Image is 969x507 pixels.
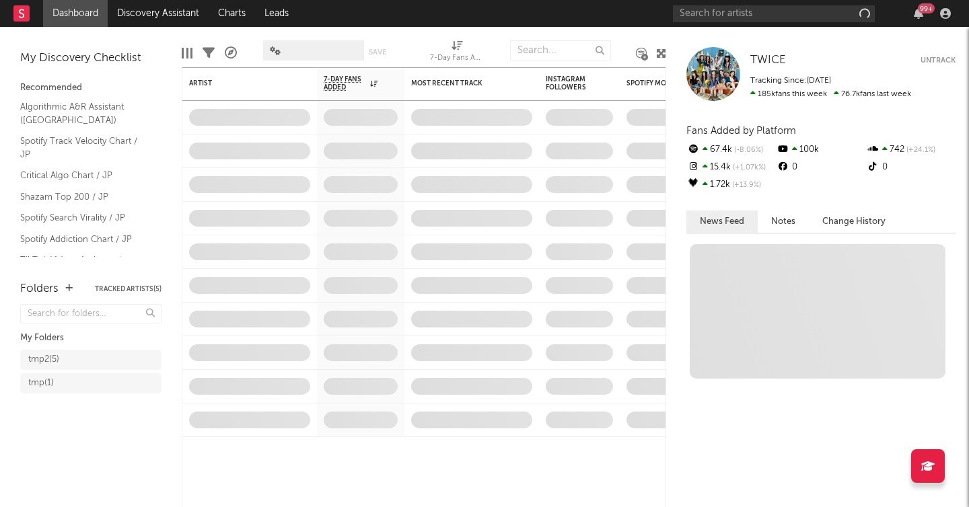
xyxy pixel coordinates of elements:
span: TWICE [750,54,786,66]
button: Save [369,48,386,56]
div: My Discovery Checklist [20,50,161,67]
div: 0 [776,159,865,176]
div: My Folders [20,330,161,346]
div: 7-Day Fans Added (7-Day Fans Added) [430,50,484,67]
div: tmp2 ( 5 ) [28,352,59,368]
a: Spotify Addiction Chart / JP [20,232,148,247]
div: Instagram Followers [546,75,593,91]
div: 99 + [918,3,935,13]
a: tmp2(5) [20,350,161,370]
button: Tracked Artists(5) [95,286,161,292]
span: Fans Added by Platform [686,126,796,136]
button: 99+ [914,8,923,19]
a: Critical Algo Chart / JP [20,168,148,183]
span: +1.07k % [731,164,766,171]
input: Search for artists [673,5,875,22]
div: 15.4k [686,159,776,176]
div: Edit Columns [182,34,192,73]
a: TWICE [750,54,786,67]
input: Search for folders... [20,304,161,323]
a: Spotify Search Virality / JP [20,210,148,225]
div: Artist [189,79,290,87]
a: Shazam Top 200 / JP [20,190,148,204]
a: TikTok Videos Assistant / [GEOGRAPHIC_DATA] [20,253,148,280]
span: +24.1 % [904,147,935,154]
button: News Feed [686,210,758,233]
div: A&R Pipeline [225,34,237,73]
a: Algorithmic A&R Assistant ([GEOGRAPHIC_DATA]) [20,100,148,127]
span: 76.7k fans last week [750,90,911,98]
a: Spotify Track Velocity Chart / JP [20,134,148,161]
button: Change History [809,210,899,233]
div: Most Recent Track [411,79,512,87]
div: 0 [866,159,956,176]
span: 7-Day Fans Added [324,75,367,91]
div: 67.4k [686,141,776,159]
span: +13.9 % [730,182,761,189]
div: 1.72k [686,176,776,194]
div: Folders [20,281,59,297]
div: 742 [866,141,956,159]
div: Filters [203,34,215,73]
button: Notes [758,210,809,233]
input: Search... [510,40,611,61]
span: 185k fans this week [750,90,827,98]
div: 7-Day Fans Added (7-Day Fans Added) [430,34,484,73]
span: -8.06 % [732,147,763,154]
a: tmp(1) [20,373,161,393]
div: 100k [776,141,865,159]
span: Tracking Since: [DATE] [750,77,831,85]
div: tmp ( 1 ) [28,375,54,391]
div: Recommended [20,80,161,96]
button: Untrack [921,54,956,67]
div: Spotify Monthly Listeners [626,79,727,87]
